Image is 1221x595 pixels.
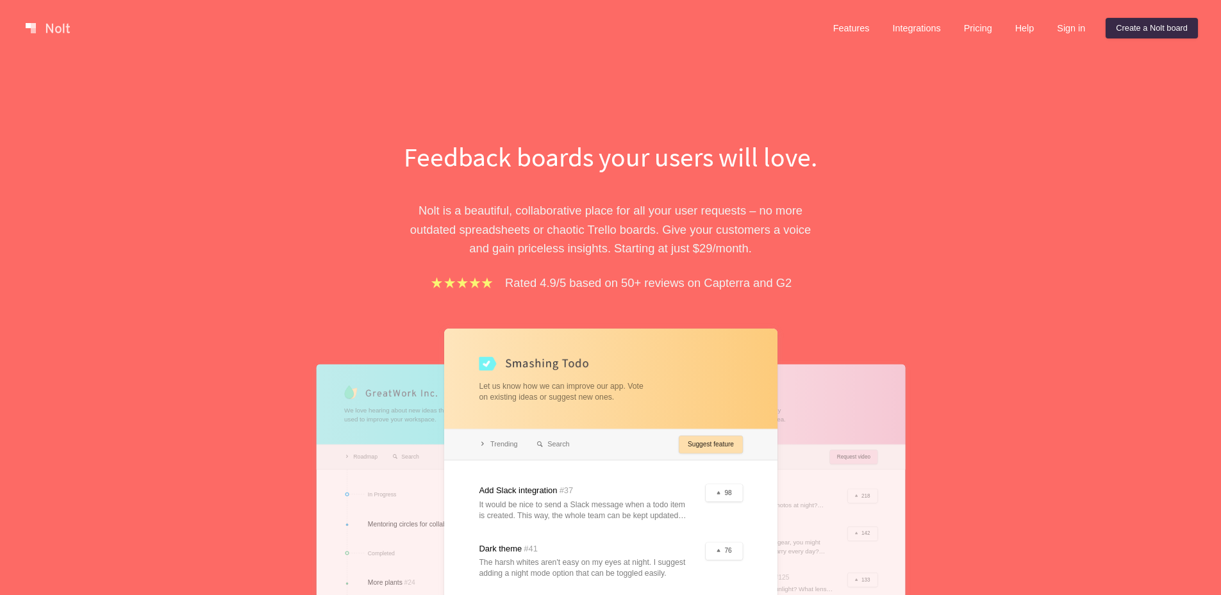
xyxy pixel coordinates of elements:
a: Create a Nolt board [1106,18,1198,38]
a: Help [1005,18,1045,38]
p: Nolt is a beautiful, collaborative place for all your user requests – no more outdated spreadshee... [390,201,832,257]
img: stars.b067e34983.png [429,275,495,290]
p: Rated 4.9/5 based on 50+ reviews on Capterra and G2 [505,273,792,292]
a: Pricing [954,18,1002,38]
a: Integrations [882,18,951,38]
a: Features [823,18,880,38]
a: Sign in [1047,18,1095,38]
h1: Feedback boards your users will love. [390,138,832,175]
